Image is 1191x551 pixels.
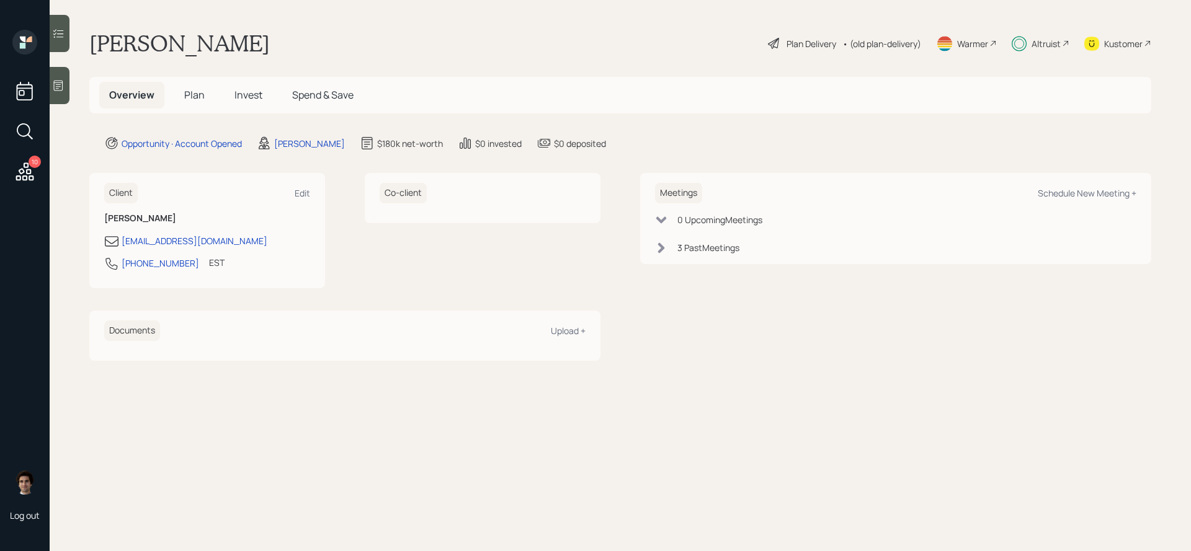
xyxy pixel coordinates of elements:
h6: Co-client [380,183,427,203]
div: $0 invested [475,137,522,150]
div: Schedule New Meeting + [1038,187,1136,199]
div: $180k net-worth [377,137,443,150]
div: Log out [10,509,40,521]
div: Edit [295,187,310,199]
div: • (old plan-delivery) [842,37,921,50]
span: Invest [234,88,262,102]
div: Upload + [551,325,586,337]
div: EST [209,256,225,269]
h6: Documents [104,320,160,341]
div: Kustomer [1104,37,1143,50]
div: Altruist [1032,37,1061,50]
h6: Meetings [655,183,702,203]
span: Overview [109,88,154,102]
div: [PERSON_NAME] [274,137,345,150]
div: Warmer [957,37,988,50]
div: [PHONE_NUMBER] [122,257,199,270]
h6: Client [104,183,138,203]
div: 3 Past Meeting s [677,241,739,254]
div: Plan Delivery [787,37,836,50]
span: Plan [184,88,205,102]
h1: [PERSON_NAME] [89,30,270,57]
img: harrison-schaefer-headshot-2.png [12,470,37,495]
div: $0 deposited [554,137,606,150]
span: Spend & Save [292,88,354,102]
h6: [PERSON_NAME] [104,213,310,224]
div: [EMAIL_ADDRESS][DOMAIN_NAME] [122,234,267,247]
div: 10 [29,156,41,168]
div: 0 Upcoming Meeting s [677,213,762,226]
div: Opportunity · Account Opened [122,137,242,150]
